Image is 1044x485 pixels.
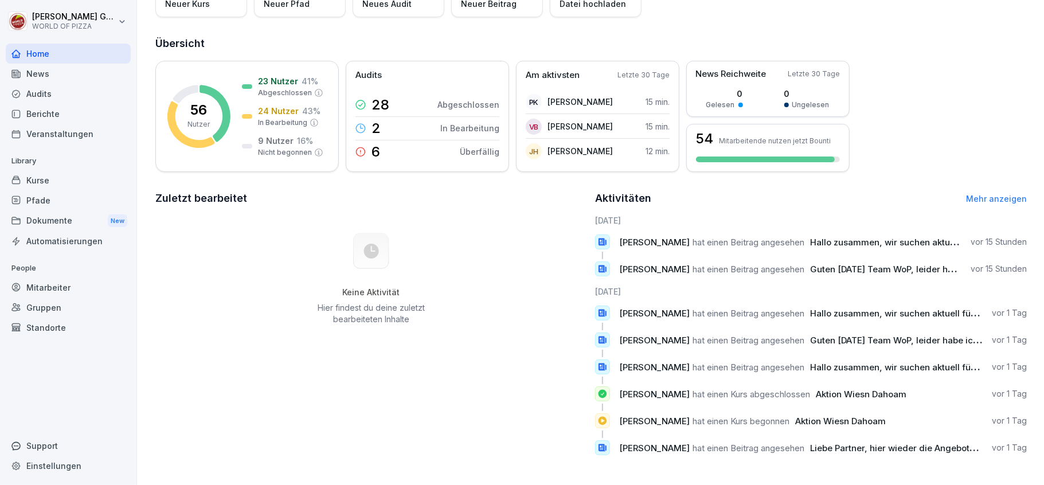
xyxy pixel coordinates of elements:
[695,68,766,81] p: News Reichweite
[6,210,131,232] div: Dokumente
[971,263,1027,275] p: vor 15 Stunden
[297,135,313,147] p: 16 %
[6,231,131,251] a: Automatisierungen
[258,88,312,98] p: Abgeschlossen
[6,152,131,170] p: Library
[619,443,690,453] span: [PERSON_NAME]
[548,120,613,132] p: [PERSON_NAME]
[302,105,320,117] p: 43 %
[6,277,131,298] a: Mitarbeiter
[696,132,713,146] h3: 54
[595,190,651,206] h2: Aktivitäten
[992,388,1027,400] p: vor 1 Tag
[816,389,906,400] span: Aktion Wiesn Dahoam
[6,298,131,318] a: Gruppen
[258,105,299,117] p: 24 Nutzer
[302,75,318,87] p: 41 %
[258,75,298,87] p: 23 Nutzer
[619,362,690,373] span: [PERSON_NAME]
[460,146,499,158] p: Überfällig
[595,285,1027,298] h6: [DATE]
[619,264,690,275] span: [PERSON_NAME]
[693,264,804,275] span: hat einen Beitrag angesehen
[526,94,542,110] div: PK
[191,103,208,117] p: 56
[693,389,810,400] span: hat einen Kurs abgeschlossen
[526,143,542,159] div: JH
[258,147,312,158] p: Nicht begonnen
[548,96,613,108] p: [PERSON_NAME]
[6,259,131,277] p: People
[619,335,690,346] span: [PERSON_NAME]
[693,237,804,248] span: hat einen Beitrag angesehen
[693,308,804,319] span: hat einen Beitrag angesehen
[971,236,1027,248] p: vor 15 Stunden
[619,308,690,319] span: [PERSON_NAME]
[6,436,131,456] div: Support
[706,100,735,110] p: Gelesen
[548,145,613,157] p: [PERSON_NAME]
[440,122,499,134] p: In Bearbeitung
[617,70,670,80] p: Letzte 30 Tage
[6,210,131,232] a: DokumenteNew
[619,389,690,400] span: [PERSON_NAME]
[6,104,131,124] a: Berichte
[526,119,542,135] div: VB
[788,69,840,79] p: Letzte 30 Tage
[693,443,804,453] span: hat einen Beitrag angesehen
[155,190,587,206] h2: Zuletzt bearbeitet
[795,416,886,427] span: Aktion Wiesn Dahoam
[646,120,670,132] p: 15 min.
[992,361,1027,373] p: vor 1 Tag
[6,170,131,190] a: Kurse
[595,214,1027,226] h6: [DATE]
[693,335,804,346] span: hat einen Beitrag angesehen
[719,136,831,145] p: Mitarbeitende nutzen jetzt Bounti
[706,88,743,100] p: 0
[32,22,116,30] p: WORLD OF PIZZA
[6,456,131,476] a: Einstellungen
[437,99,499,111] p: Abgeschlossen
[6,124,131,144] a: Veranstaltungen
[372,98,389,112] p: 28
[693,362,804,373] span: hat einen Beitrag angesehen
[693,416,789,427] span: hat einen Kurs begonnen
[155,36,1027,52] h2: Übersicht
[372,145,380,159] p: 6
[792,100,830,110] p: Ungelesen
[6,44,131,64] a: Home
[6,190,131,210] a: Pfade
[992,442,1027,453] p: vor 1 Tag
[992,415,1027,427] p: vor 1 Tag
[526,69,580,82] p: Am aktivsten
[784,88,830,100] p: 0
[6,64,131,84] a: News
[992,334,1027,346] p: vor 1 Tag
[188,119,210,130] p: Nutzer
[619,416,690,427] span: [PERSON_NAME]
[619,237,690,248] span: [PERSON_NAME]
[258,135,294,147] p: 9 Nutzer
[314,287,429,298] h5: Keine Aktivität
[32,12,116,22] p: [PERSON_NAME] Goldmann
[314,302,429,325] p: Hier findest du deine zuletzt bearbeiteten Inhalte
[992,307,1027,319] p: vor 1 Tag
[372,122,381,135] p: 2
[355,69,382,82] p: Audits
[6,84,131,104] a: Audits
[258,118,307,128] p: In Bearbeitung
[966,194,1027,204] a: Mehr anzeigen
[6,318,131,338] a: Standorte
